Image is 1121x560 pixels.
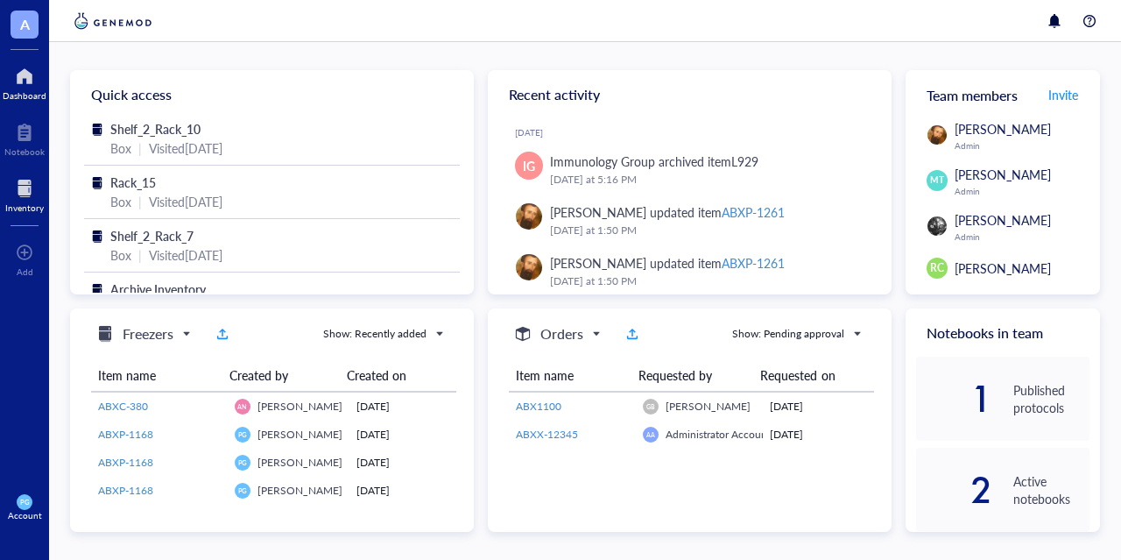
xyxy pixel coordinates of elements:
a: ABXP-1168 [98,455,221,471]
a: ABXX-12345 [516,427,629,443]
div: Notebook [4,146,45,157]
a: [PERSON_NAME] updated itemABXP-1261[DATE] at 1:50 PM [502,246,878,297]
th: Item name [509,359,631,392]
div: [DATE] at 1:50 PM [550,222,864,239]
span: [PERSON_NAME] [257,455,342,470]
a: ABXC-380 [98,399,221,415]
div: [PERSON_NAME] updated item [550,202,785,222]
div: [DATE] at 5:16 PM [550,171,864,188]
div: | [138,245,142,265]
div: Visited [DATE] [149,138,222,158]
div: | [138,192,142,211]
th: Created on [340,359,443,392]
img: 92be2d46-9bf5-4a00-a52c-ace1721a4f07.jpeg [927,125,947,145]
a: ABXP-1168 [98,427,221,443]
a: [PERSON_NAME] updated itemABXP-1261[DATE] at 1:50 PM [502,195,878,246]
span: [PERSON_NAME] [257,399,342,414]
img: 92be2d46-9bf5-4a00-a52c-ace1721a4f07.jpeg [516,254,542,280]
span: PG [238,430,247,438]
div: Admin [955,140,1089,151]
div: Account [8,510,42,521]
div: [DATE] [770,427,867,443]
div: 2 [916,476,992,504]
span: RC [930,260,944,276]
div: Notebooks in team [906,308,1100,357]
span: ABXP-1168 [98,483,153,498]
div: [DATE] [356,455,449,471]
span: ABXX-12345 [516,427,578,442]
span: Administrator Account [666,427,771,442]
a: Dashboard [3,62,46,101]
div: Add [17,266,33,277]
div: [DATE] [770,399,867,415]
a: ABX1100 [516,399,629,415]
div: ABXP-1261 [722,203,785,221]
img: genemod-logo [70,11,156,32]
img: 92be2d46-9bf5-4a00-a52c-ace1721a4f07.jpeg [516,203,542,230]
span: PG [238,486,247,494]
span: [PERSON_NAME] [955,259,1051,277]
span: Rack_15 [110,174,156,191]
span: Invite [1048,86,1078,103]
div: Box [110,138,131,158]
div: | [138,138,142,158]
span: A [20,13,30,35]
button: Invite [1047,81,1079,109]
th: Item name [91,359,222,392]
span: ABXC-380 [98,399,148,414]
span: [PERSON_NAME] [257,483,342,498]
span: IG [523,156,535,175]
span: [PERSON_NAME] [257,427,342,442]
div: Dashboard [3,90,46,101]
a: Notebook [4,118,45,157]
div: Box [110,192,131,211]
div: Admin [955,186,1089,196]
span: PG [20,498,29,506]
div: [DATE] [356,483,449,499]
div: L929 [731,152,758,170]
div: Visited [DATE] [149,192,222,211]
div: Published protocols [1013,381,1089,416]
span: [PERSON_NAME] [955,211,1051,229]
span: MT [930,174,943,187]
th: Created by [222,359,340,392]
span: GB [646,402,654,410]
div: Admin [955,231,1089,242]
span: Archive Inventory [110,280,206,298]
div: Show: Pending approval [732,326,844,342]
span: ABXP-1168 [98,427,153,442]
h5: Orders [540,323,583,344]
span: [PERSON_NAME] [666,399,751,414]
div: Quick access [70,70,474,119]
div: Box [110,245,131,265]
a: Inventory [5,174,44,213]
div: [DATE] [356,399,449,415]
span: AA [646,430,655,438]
span: Shelf_2_Rack_7 [110,227,194,245]
th: Requested on [753,359,861,392]
img: 194d251f-2f82-4463-8fb8-8f750e7a68d2.jpeg [927,216,947,236]
div: Immunology Group archived item [550,152,758,171]
span: ABX1100 [516,399,561,414]
span: [PERSON_NAME] [955,120,1051,138]
span: AN [238,402,248,410]
div: [PERSON_NAME] updated item [550,253,785,273]
div: Inventory [5,202,44,213]
a: ABXP-1168 [98,483,221,499]
th: Requested by [631,359,754,392]
div: Show: Recently added [323,326,427,342]
span: Shelf_2_Rack_10 [110,120,201,138]
div: Active notebooks [1013,472,1089,507]
h5: Freezers [123,323,173,344]
div: ABXP-1261 [722,254,785,272]
div: 1 [916,385,992,413]
span: [PERSON_NAME] [955,166,1051,183]
div: Team members [906,70,1100,119]
div: [DATE] [515,127,878,138]
div: Visited [DATE] [149,245,222,265]
span: PG [238,458,247,466]
div: [DATE] [356,427,449,443]
div: Recent activity [488,70,892,119]
span: ABXP-1168 [98,455,153,470]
